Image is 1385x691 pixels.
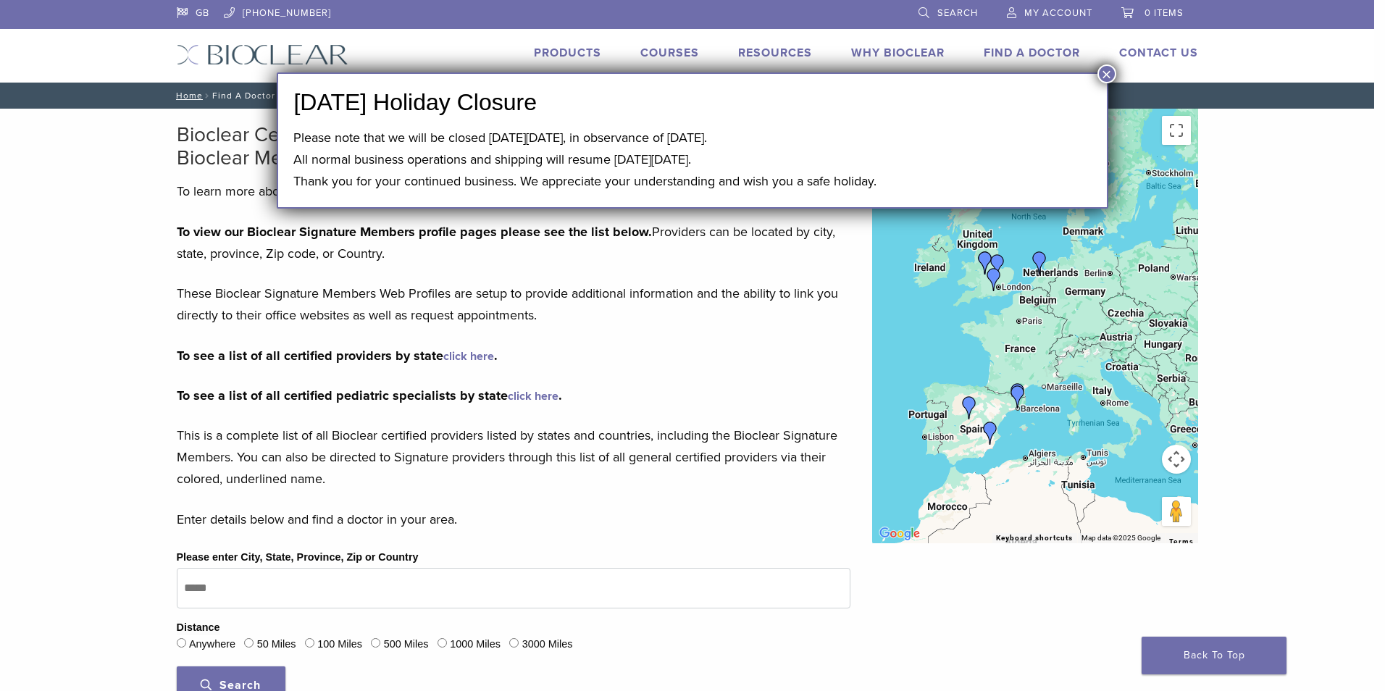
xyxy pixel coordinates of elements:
[172,91,203,101] a: Home
[177,180,850,202] p: To learn more about the different types of training and verification, .
[1162,497,1191,526] button: Drag Pegman onto the map to open Street View
[982,268,1005,291] div: Dr. Richard Brooks
[177,550,419,566] label: Please enter City, State, Province, Zip or Country
[1169,537,1194,546] a: Terms (opens in new tab)
[876,524,924,543] a: Open this area in Google Maps (opens a new window)
[958,396,981,419] div: Carmen Martin
[177,224,652,240] strong: To view our Bioclear Signature Members profile pages please see the list below.
[974,251,997,275] div: Dr. Claire Burgess
[177,424,850,490] p: This is a complete list of all Bioclear certified providers listed by states and countries, inclu...
[986,254,1009,277] div: Dr. Shuk Yin, Yip
[534,46,601,60] a: Products
[177,508,850,530] p: Enter details below and find a doctor in your area.
[1006,383,1029,406] div: Dr. Nadezwda Pinedo Piñango
[257,637,296,653] label: 50 Miles
[1145,7,1184,19] span: 0 items
[177,282,850,326] p: These Bioclear Signature Members Web Profiles are setup to provide additional information and the...
[984,46,1080,60] a: Find A Doctor
[384,637,429,653] label: 500 Miles
[177,620,220,636] legend: Distance
[203,92,212,99] span: /
[1028,251,1051,275] div: Dr. Mercedes Robles-Medina
[189,637,235,653] label: Anywhere
[317,637,362,653] label: 100 Miles
[508,389,558,403] a: click here
[177,348,498,364] strong: To see a list of all certified providers by state .
[177,221,850,264] p: Providers can be located by city, state, province, Zip code, or Country.
[996,533,1073,543] button: Keyboard shortcuts
[1006,385,1029,409] div: Dr. Patricia Gatón
[1142,637,1286,674] a: Back To Top
[443,349,494,364] a: click here
[1081,534,1160,542] span: Map data ©2025 Google
[979,422,1002,445] div: Dr. Alvaro Ferrando
[851,46,945,60] a: Why Bioclear
[1024,7,1092,19] span: My Account
[937,7,978,19] span: Search
[738,46,812,60] a: Resources
[1119,46,1198,60] a: Contact Us
[177,123,850,169] h2: Bioclear Certified Providers have completed advanced training on the Bioclear Method.
[1089,185,1112,208] div: Dr. Johan Hagman
[1162,116,1191,145] button: Toggle fullscreen view
[450,637,501,653] label: 1000 Miles
[177,44,348,65] img: Bioclear
[1162,445,1191,474] button: Map camera controls
[522,637,573,653] label: 3000 Miles
[166,83,1209,109] nav: Find A Doctor
[640,46,699,60] a: Courses
[177,388,562,403] strong: To see a list of all certified pediatric specialists by state .
[876,524,924,543] img: Google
